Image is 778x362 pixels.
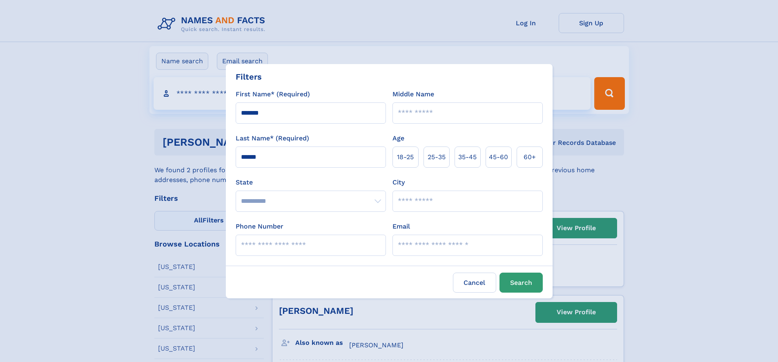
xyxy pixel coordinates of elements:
label: First Name* (Required) [236,89,310,99]
button: Search [499,273,543,293]
span: 35‑45 [458,152,477,162]
span: 25‑35 [428,152,446,162]
label: Email [392,222,410,231]
label: City [392,178,405,187]
span: 45‑60 [489,152,508,162]
label: Phone Number [236,222,283,231]
label: Age [392,133,404,143]
div: Filters [236,71,262,83]
span: 18‑25 [397,152,414,162]
label: Cancel [453,273,496,293]
label: Middle Name [392,89,434,99]
label: Last Name* (Required) [236,133,309,143]
span: 60+ [524,152,536,162]
label: State [236,178,386,187]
